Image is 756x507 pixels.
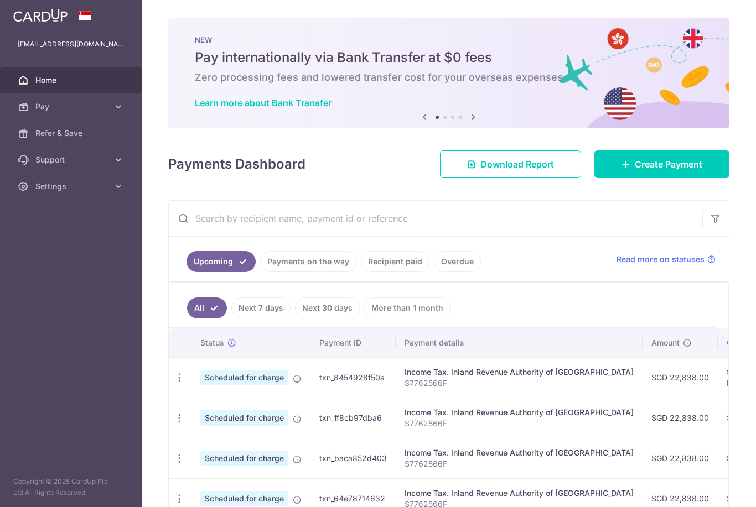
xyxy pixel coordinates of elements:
[405,488,634,499] div: Income Tax. Inland Revenue Authority of [GEOGRAPHIC_DATA]
[200,491,288,506] span: Scheduled for charge
[405,418,634,429] p: S7762566F
[434,251,481,272] a: Overdue
[295,297,360,318] a: Next 30 days
[364,297,451,318] a: More than 1 month
[260,251,356,272] a: Payments on the way
[405,447,634,458] div: Income Tax. Inland Revenue Authority of [GEOGRAPHIC_DATA]
[195,97,332,108] a: Learn more about Bank Transfer
[187,251,256,272] a: Upcoming
[594,150,729,178] a: Create Payment
[195,71,703,84] h6: Zero processing fees and lowered transfer cost for your overseas expenses
[405,367,634,378] div: Income Tax. Inland Revenue Authority of [GEOGRAPHIC_DATA]
[651,337,680,348] span: Amount
[35,101,108,112] span: Pay
[635,158,702,171] span: Create Payment
[480,158,554,171] span: Download Report
[617,254,705,265] span: Read more on statuses
[310,398,396,438] td: txn_ff8cb97dba6
[195,49,703,66] h5: Pay internationally via Bank Transfer at $0 fees
[440,150,581,178] a: Download Report
[405,407,634,418] div: Income Tax. Inland Revenue Authority of [GEOGRAPHIC_DATA]
[18,39,124,50] p: [EMAIL_ADDRESS][DOMAIN_NAME]
[200,370,288,385] span: Scheduled for charge
[168,18,729,128] img: Bank transfer banner
[643,438,718,478] td: SGD 22,838.00
[396,328,643,357] th: Payment details
[310,357,396,398] td: txn_8454928f50a
[200,410,288,426] span: Scheduled for charge
[231,297,291,318] a: Next 7 days
[35,128,108,139] span: Refer & Save
[169,201,702,236] input: Search by recipient name, payment id or reference
[643,398,718,438] td: SGD 22,838.00
[361,251,429,272] a: Recipient paid
[168,154,305,174] h4: Payments Dashboard
[35,154,108,165] span: Support
[310,328,396,357] th: Payment ID
[617,254,716,265] a: Read more on statuses
[405,378,634,389] p: S7762566F
[195,35,703,44] p: NEW
[200,337,224,348] span: Status
[310,438,396,478] td: txn_baca852d403
[35,181,108,192] span: Settings
[643,357,718,398] td: SGD 22,838.00
[13,9,68,22] img: CardUp
[35,75,108,86] span: Home
[187,297,227,318] a: All
[405,458,634,469] p: S7762566F
[200,451,288,466] span: Scheduled for charge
